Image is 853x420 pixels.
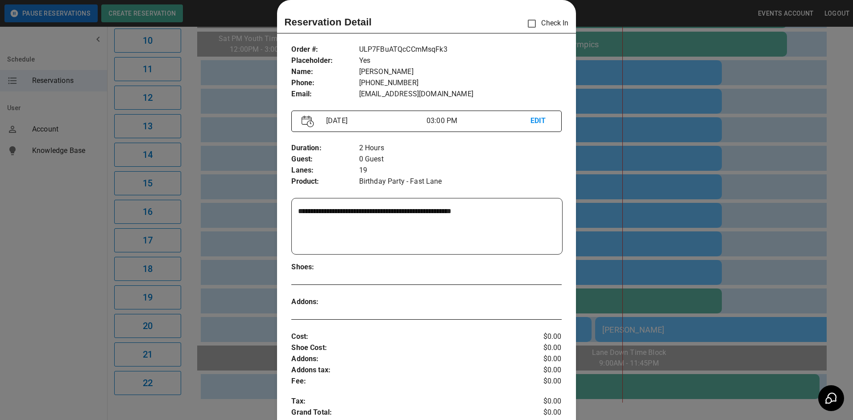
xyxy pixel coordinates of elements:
p: ULP7FBuATQcCCmMsqFk3 [359,44,562,55]
p: $0.00 [517,396,562,407]
p: Lanes : [291,165,359,176]
p: Yes [359,55,562,66]
p: [EMAIL_ADDRESS][DOMAIN_NAME] [359,89,562,100]
p: Product : [291,176,359,187]
p: 2 Hours [359,143,562,154]
p: Addons tax : [291,365,516,376]
p: Order # : [291,44,359,55]
p: EDIT [530,115,551,127]
p: Name : [291,66,359,78]
p: 0 Guest [359,154,562,165]
p: Duration : [291,143,359,154]
p: Check In [522,14,568,33]
img: Vector [302,115,314,128]
p: Phone : [291,78,359,89]
p: $0.00 [517,376,562,387]
p: $0.00 [517,331,562,342]
p: Cost : [291,331,516,342]
p: [PERSON_NAME] [359,66,562,78]
p: Placeholder : [291,55,359,66]
p: $0.00 [517,342,562,354]
p: 03:00 PM [426,115,530,126]
p: Shoes : [291,262,359,273]
p: Guest : [291,154,359,165]
p: [PHONE_NUMBER] [359,78,562,89]
p: Tax : [291,396,516,407]
p: Addons : [291,354,516,365]
p: Addons : [291,296,359,308]
p: Email : [291,89,359,100]
p: 19 [359,165,562,176]
p: Birthday Party - Fast Lane [359,176,562,187]
p: $0.00 [517,354,562,365]
p: [DATE] [323,115,426,126]
p: Shoe Cost : [291,342,516,354]
p: Fee : [291,376,516,387]
p: Reservation Detail [284,15,372,29]
p: $0.00 [517,365,562,376]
